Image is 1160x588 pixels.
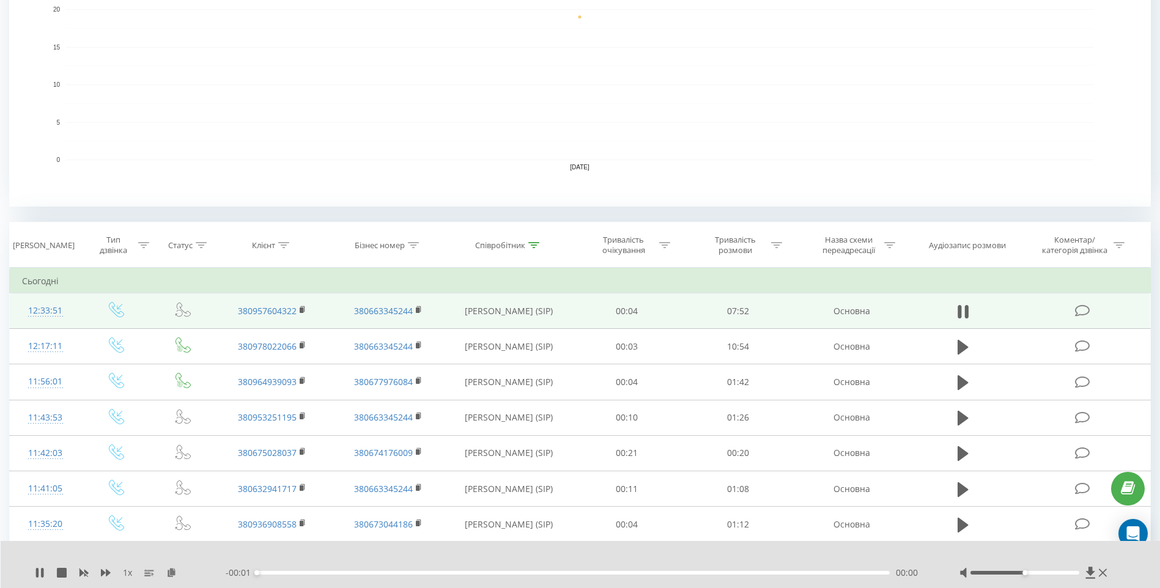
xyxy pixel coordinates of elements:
[794,435,909,471] td: Основна
[1118,519,1148,548] div: Open Intercom Messenger
[238,376,297,388] a: 380964939093
[446,435,571,471] td: [PERSON_NAME] (SIP)
[168,240,193,251] div: Статус
[571,507,682,542] td: 00:04
[22,334,68,358] div: 12:17:11
[238,411,297,423] a: 380953251195
[53,44,61,51] text: 15
[929,240,1006,251] div: Аудіозапис розмови
[22,406,68,430] div: 11:43:53
[682,435,794,471] td: 00:20
[238,483,297,494] a: 380632941717
[446,364,571,400] td: [PERSON_NAME] (SIP)
[354,305,413,317] a: 380663345244
[238,340,297,352] a: 380978022066
[896,567,918,579] span: 00:00
[571,329,682,364] td: 00:03
[794,329,909,364] td: Основна
[682,364,794,400] td: 01:42
[446,293,571,329] td: [PERSON_NAME] (SIP)
[238,518,297,530] a: 380936908558
[682,471,794,507] td: 01:08
[571,400,682,435] td: 00:10
[571,471,682,507] td: 00:11
[682,400,794,435] td: 01:26
[794,400,909,435] td: Основна
[794,293,909,329] td: Основна
[475,240,525,251] div: Співробітник
[238,447,297,458] a: 380675028037
[1022,570,1027,575] div: Accessibility label
[794,507,909,542] td: Основна
[53,81,61,88] text: 10
[22,512,68,536] div: 11:35:20
[254,570,259,575] div: Accessibility label
[571,435,682,471] td: 00:21
[123,567,132,579] span: 1 x
[794,364,909,400] td: Основна
[226,567,257,579] span: - 00:01
[794,471,909,507] td: Основна
[446,400,571,435] td: [PERSON_NAME] (SIP)
[570,164,589,171] text: [DATE]
[816,235,881,255] div: Назва схеми переадресації
[1039,235,1110,255] div: Коментар/категорія дзвінка
[22,299,68,323] div: 12:33:51
[252,240,275,251] div: Клієнт
[238,305,297,317] a: 380957604322
[56,119,60,126] text: 5
[682,507,794,542] td: 01:12
[446,471,571,507] td: [PERSON_NAME] (SIP)
[446,507,571,542] td: [PERSON_NAME] (SIP)
[92,235,135,255] div: Тип дзвінка
[446,329,571,364] td: [PERSON_NAME] (SIP)
[354,376,413,388] a: 380677976084
[354,411,413,423] a: 380663345244
[354,340,413,352] a: 380663345244
[22,441,68,465] div: 11:42:03
[22,477,68,501] div: 11:41:05
[354,447,413,458] a: 380674176009
[571,364,682,400] td: 00:04
[22,370,68,394] div: 11:56:01
[591,235,656,255] div: Тривалість очікування
[56,156,60,163] text: 0
[355,240,405,251] div: Бізнес номер
[53,6,61,13] text: 20
[682,293,794,329] td: 07:52
[682,329,794,364] td: 10:54
[354,483,413,494] a: 380663345244
[10,269,1151,293] td: Сьогодні
[13,240,75,251] div: [PERSON_NAME]
[571,293,682,329] td: 00:04
[703,235,768,255] div: Тривалість розмови
[354,518,413,530] a: 380673044186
